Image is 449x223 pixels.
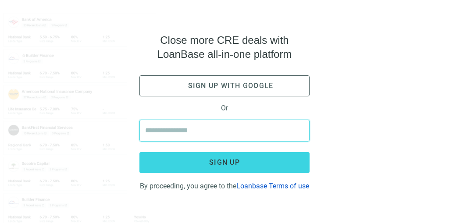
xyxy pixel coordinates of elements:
[139,75,310,96] button: Sign up with google
[236,182,309,190] a: Loanbase Terms of use
[139,33,310,61] span: Close more CRE deals with LoanBase all-in-one platform
[139,180,310,190] div: By proceeding, you agree to the
[209,158,240,166] span: Sign up
[139,152,310,173] button: Sign up
[214,104,235,112] span: Or
[188,81,274,90] span: Sign up with google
